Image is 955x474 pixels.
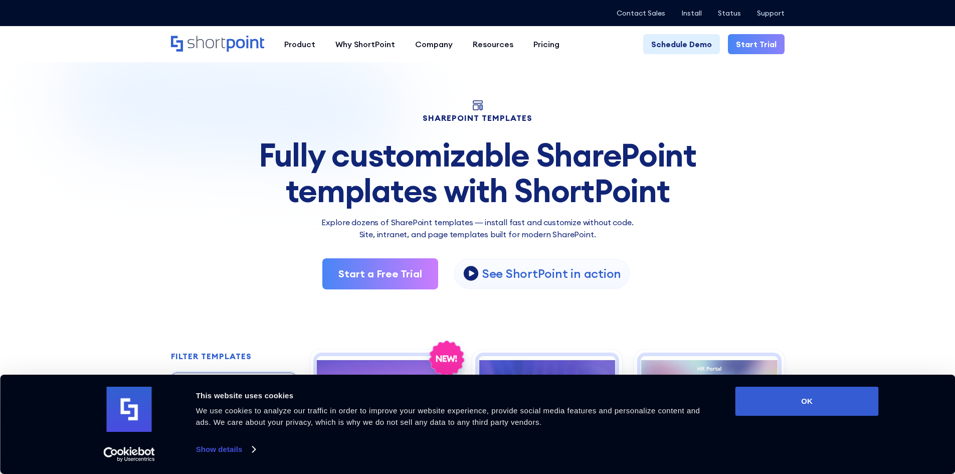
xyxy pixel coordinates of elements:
[171,373,296,400] input: search all templates
[454,259,630,289] a: open lightbox
[171,114,785,121] h1: SHAREPOINT TEMPLATES
[171,36,264,53] a: Home
[735,387,879,416] button: OK
[473,38,513,50] div: Resources
[196,406,700,426] span: We use cookies to analyze our traffic in order to improve your website experience, provide social...
[533,38,559,50] div: Pricing
[415,38,453,50] div: Company
[107,387,152,432] img: logo
[335,38,395,50] div: Why ShortPoint
[274,34,325,54] a: Product
[325,34,405,54] a: Why ShortPoint
[681,9,702,17] a: Install
[317,356,454,459] img: Enterprise 1 – SharePoint Homepage Design: Modern intranet homepage for news, documents, and events.
[728,34,785,54] a: Start Trial
[523,34,569,54] a: Pricing
[85,447,173,462] a: Usercentrics Cookiebot - opens in a new window
[322,258,438,289] a: Start a Free Trial
[196,390,713,402] div: This website uses cookies
[479,356,616,459] img: HR 1 – Human Resources Template: Centralize tools, policies, training, engagement, and news.
[196,442,255,457] a: Show details
[718,9,741,17] a: Status
[757,9,785,17] a: Support
[284,38,315,50] div: Product
[482,266,621,281] p: See ShortPoint in action
[617,9,665,17] a: Contact Sales
[643,34,720,54] a: Schedule Demo
[171,216,785,240] p: Explore dozens of SharePoint templates — install fast and customize without code. Site, intranet,...
[641,356,778,459] img: HR 2 - HR Intranet Portal: Central HR hub for search, announcements, events, learning.
[463,34,523,54] a: Resources
[171,352,252,361] h2: FILTER TEMPLATES
[171,137,785,208] div: Fully customizable SharePoint templates with ShortPoint
[405,34,463,54] a: Company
